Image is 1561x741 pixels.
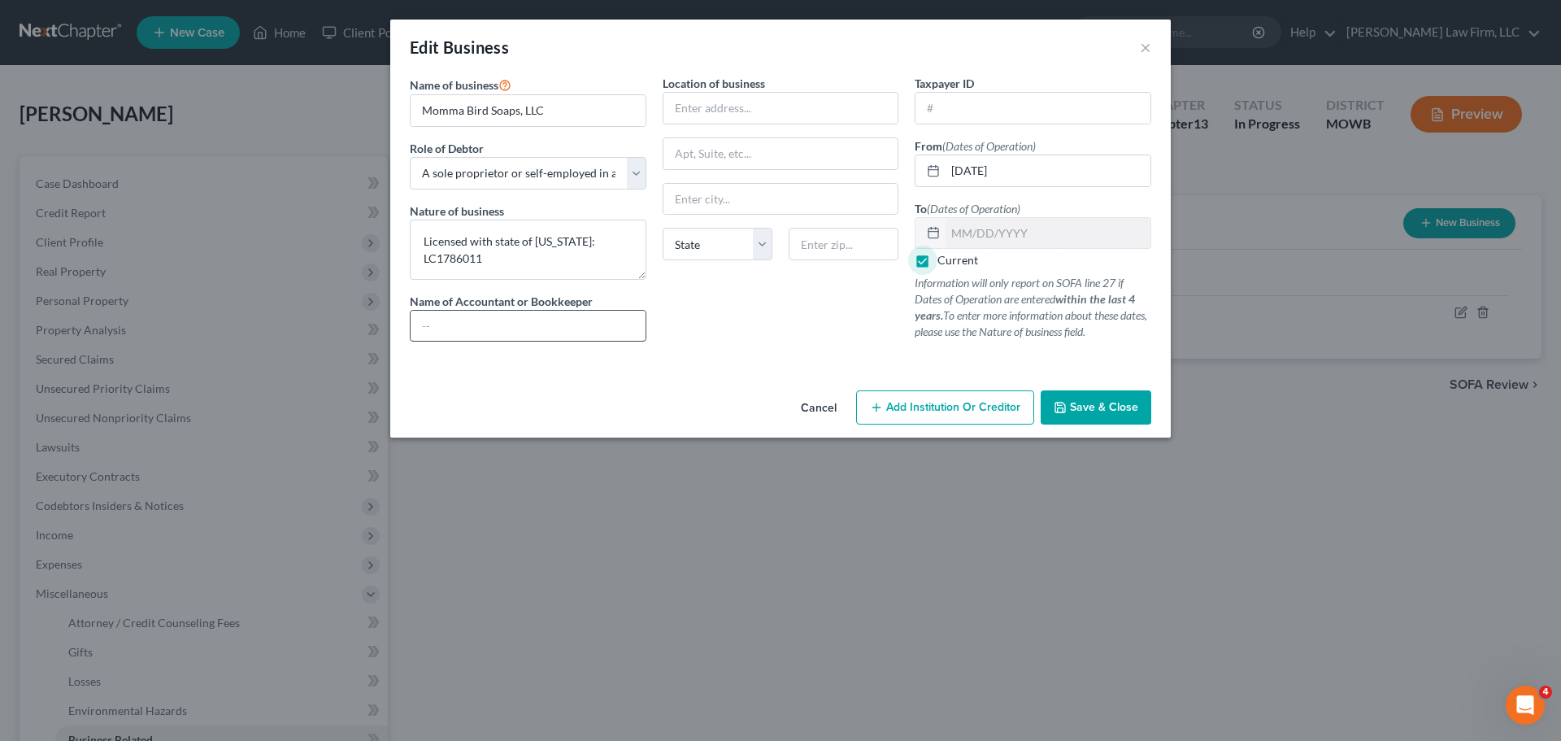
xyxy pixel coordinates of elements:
[1041,390,1151,425] button: Save & Close
[946,155,1150,186] input: MM/DD/YYYY
[927,202,1020,216] span: (Dates of Operation)
[663,93,898,124] input: Enter address...
[915,137,1036,155] label: From
[915,75,974,92] label: Taxpayer ID
[663,75,765,92] label: Location of business
[915,275,1151,340] p: Information will only report on SOFA line 27 if Dates of Operation are entered To enter more info...
[410,142,484,155] span: Role of Debtor
[1506,686,1545,725] iframe: Intercom live chat
[411,95,646,126] input: Enter name...
[410,37,440,57] span: Edit
[886,400,1020,414] span: Add Institution Or Creditor
[410,78,498,92] span: Name of business
[410,203,504,220] label: Nature of business
[1070,400,1138,414] span: Save & Close
[788,392,850,425] button: Cancel
[937,252,978,268] label: Current
[946,218,1150,249] input: MM/DD/YYYY
[1140,37,1151,57] button: ×
[663,184,898,215] input: Enter city...
[915,93,1150,124] input: #
[663,138,898,169] input: Apt, Suite, etc...
[789,228,898,260] input: Enter zip...
[411,311,646,342] input: --
[1539,686,1552,699] span: 4
[942,139,1036,153] span: (Dates of Operation)
[443,37,509,57] span: Business
[410,293,593,310] label: Name of Accountant or Bookkeeper
[915,200,1020,217] label: To
[856,390,1034,425] button: Add Institution Or Creditor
